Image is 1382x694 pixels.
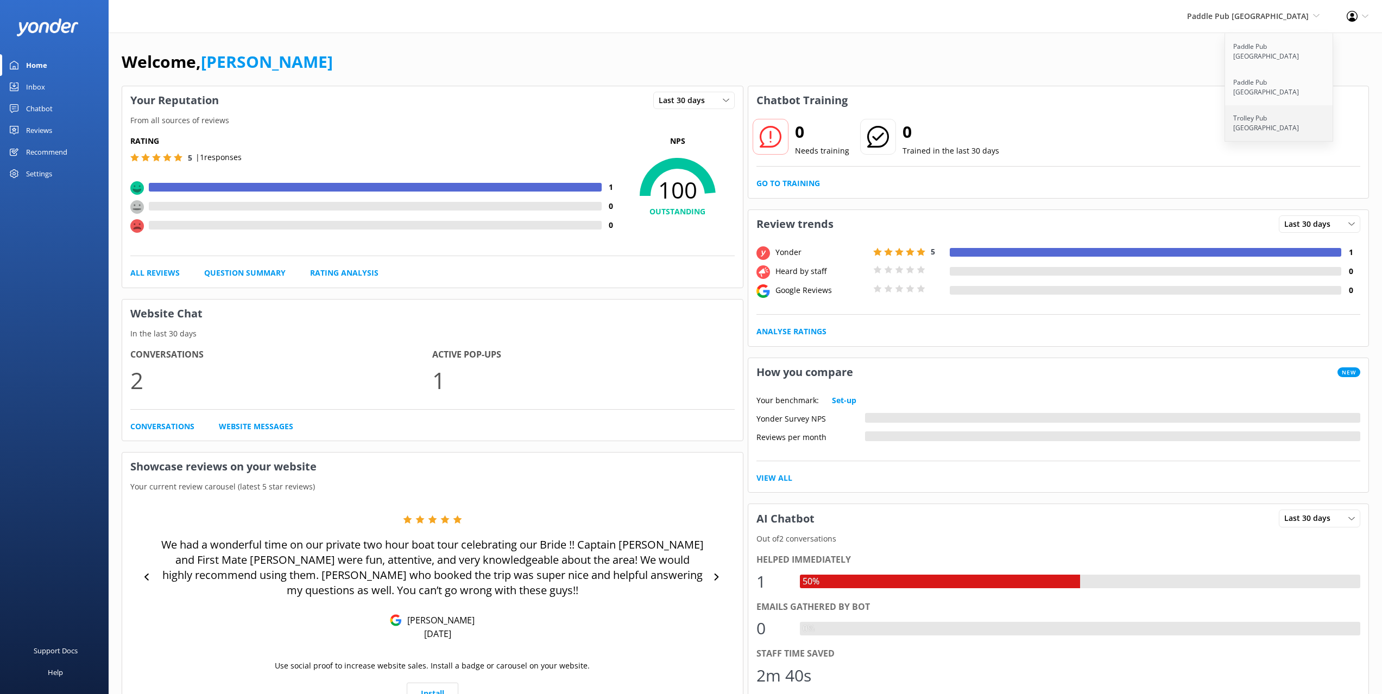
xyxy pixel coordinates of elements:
a: Set-up [832,394,856,406]
p: Out of 2 conversations [748,533,1369,545]
div: 2m 40s [756,663,811,689]
p: We had a wonderful time on our private two hour boat tour celebrating our Bride !! Captain [PERSO... [161,537,704,598]
span: 5 [188,152,192,163]
a: Website Messages [219,421,293,432]
a: Analyse Ratings [756,326,826,338]
a: All Reviews [130,267,180,279]
a: Rating Analysis [310,267,378,279]
h4: 1 [602,181,621,193]
span: Last 30 days [1284,218,1337,230]
div: Reviews [26,119,52,141]
div: Yonder [773,246,870,258]
span: Last 30 days [1284,512,1337,524]
span: 5 [931,246,935,257]
h2: 0 [903,119,999,145]
p: In the last 30 days [122,328,743,340]
div: Yonder Survey NPS [756,413,865,423]
div: 0 [756,615,789,641]
div: 50% [800,575,822,589]
p: Needs training [795,145,849,157]
a: Paddle Pub [GEOGRAPHIC_DATA] [1225,34,1334,69]
div: Inbox [26,76,45,98]
div: Heard by staff [773,265,870,277]
span: Last 30 days [659,94,711,106]
a: Paddle Pub [GEOGRAPHIC_DATA] [1225,69,1334,105]
h4: 0 [602,200,621,212]
h3: Chatbot Training [748,86,856,114]
h1: Welcome, [122,49,333,75]
a: Trolley Pub [GEOGRAPHIC_DATA] [1225,105,1334,141]
h4: 0 [602,219,621,231]
p: 1 [432,362,734,398]
span: New [1337,367,1360,377]
span: 100 [621,176,735,203]
a: [PERSON_NAME] [201,50,333,73]
img: Google Reviews [390,614,402,626]
span: Paddle Pub [GEOGRAPHIC_DATA] [1187,11,1309,21]
h2: 0 [795,119,849,145]
p: | 1 responses [195,151,242,163]
h3: AI Chatbot [748,505,823,533]
div: Staff time saved [756,647,1361,661]
h3: Review trends [748,210,842,238]
h3: Your Reputation [122,86,227,114]
h4: Active Pop-ups [432,348,734,362]
h3: Website Chat [122,300,743,328]
div: Support Docs [34,640,78,661]
div: Home [26,54,47,76]
div: Reviews per month [756,431,865,441]
div: Settings [26,163,52,184]
div: 0% [800,622,817,636]
a: Conversations [130,421,194,432]
p: Your current review carousel (latest 5 star reviews) [122,481,743,493]
a: Go to Training [756,177,820,189]
h3: How you compare [748,358,861,386]
div: Help [48,661,63,683]
h4: 0 [1341,284,1360,296]
div: Helped immediately [756,553,1361,567]
img: yonder-white-logo.png [16,18,79,36]
p: 2 [130,362,432,398]
h4: 1 [1341,246,1360,258]
p: [PERSON_NAME] [402,614,475,626]
p: [DATE] [424,628,451,640]
a: View All [756,472,792,484]
h4: 0 [1341,265,1360,277]
h3: Showcase reviews on your website [122,453,743,481]
p: Use social proof to increase website sales. Install a badge or carousel on your website. [275,660,590,672]
p: NPS [621,135,735,147]
h5: Rating [130,135,621,147]
div: Google Reviews [773,284,870,296]
div: Chatbot [26,98,53,119]
p: From all sources of reviews [122,114,743,126]
div: Recommend [26,141,67,163]
a: Question Summary [204,267,286,279]
div: Emails gathered by bot [756,600,1361,614]
h4: Conversations [130,348,432,362]
div: 1 [756,569,789,595]
h4: OUTSTANDING [621,206,735,218]
p: Trained in the last 30 days [903,145,999,157]
p: Your benchmark: [756,394,819,406]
